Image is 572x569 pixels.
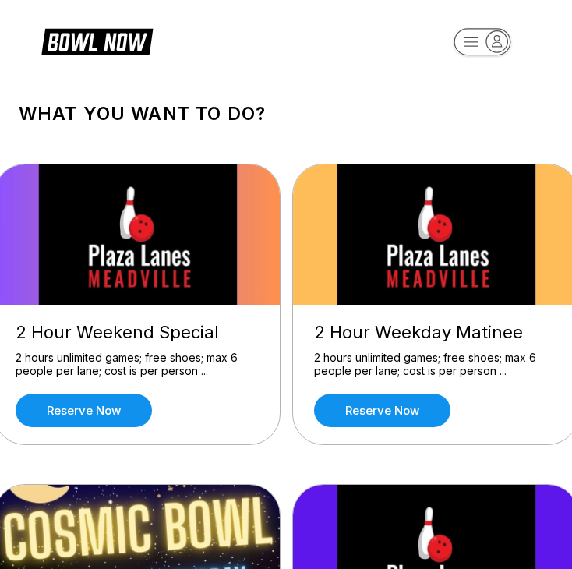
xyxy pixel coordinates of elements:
h1: What you want to do? [19,103,553,125]
a: Reserve now [314,394,450,427]
div: 2 hours unlimited games; free shoes; max 6 people per lane; cost is per person ... [16,351,259,378]
div: 2 Hour Weekend Special [16,322,259,343]
div: 2 hours unlimited games; free shoes; max 6 people per lane; cost is per person ... [314,351,557,378]
div: 2 Hour Weekday Matinee [314,322,557,343]
a: Reserve now [16,394,152,427]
